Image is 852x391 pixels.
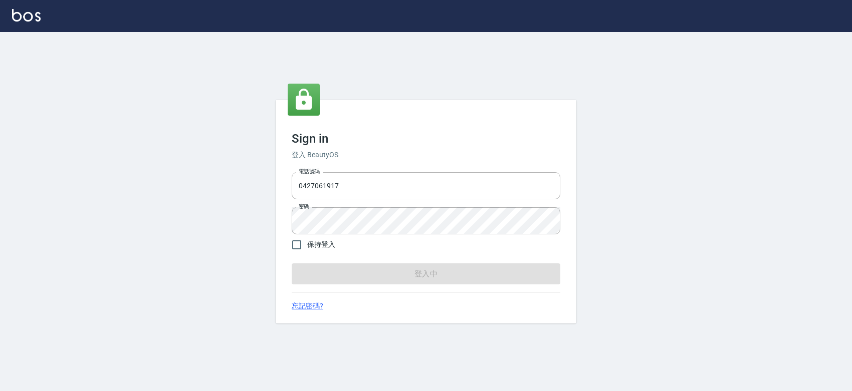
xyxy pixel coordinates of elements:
h3: Sign in [292,132,560,146]
span: 保持登入 [307,239,335,250]
h6: 登入 BeautyOS [292,150,560,160]
label: 電話號碼 [299,168,320,175]
label: 密碼 [299,203,309,210]
img: Logo [12,9,41,22]
a: 忘記密碼? [292,301,323,311]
